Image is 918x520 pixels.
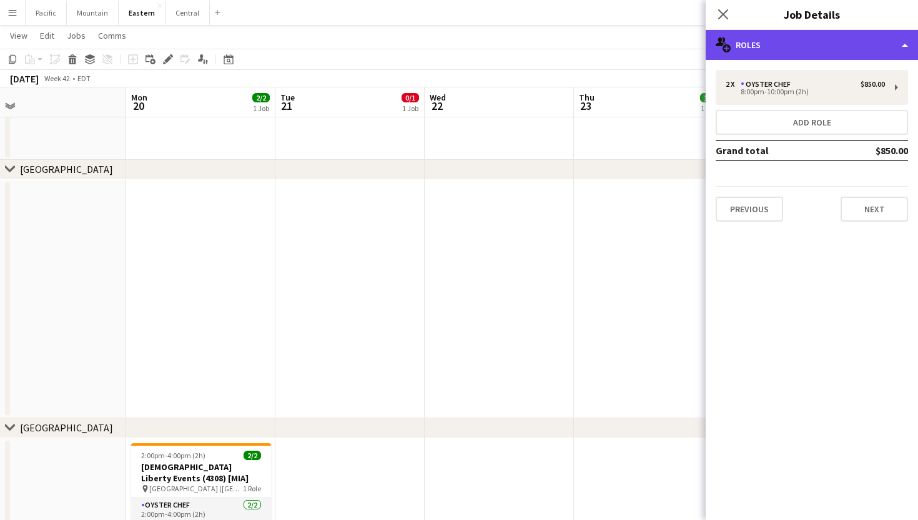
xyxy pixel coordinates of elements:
span: 2/2 [244,451,261,460]
span: Wed [430,92,446,103]
div: 8:00pm-10:00pm (2h) [726,89,885,95]
span: 21 [279,99,295,113]
h3: Job Details [706,6,918,22]
a: View [5,27,32,44]
span: Thu [579,92,595,103]
button: Pacific [26,1,67,25]
div: $850.00 [861,80,885,89]
span: Comms [98,30,126,41]
span: 2/2 [252,93,270,102]
span: View [10,30,27,41]
span: 23 [577,99,595,113]
span: 0/1 [402,93,419,102]
span: 1/1 [700,93,718,102]
span: Jobs [67,30,86,41]
div: 1 Job [253,104,269,113]
div: Roles [706,30,918,60]
div: EDT [77,74,91,83]
a: Jobs [62,27,91,44]
a: Edit [35,27,59,44]
td: Grand total [716,140,834,160]
a: Comms [93,27,131,44]
span: Week 42 [41,74,72,83]
button: Central [165,1,210,25]
button: Eastern [119,1,165,25]
button: Next [841,197,908,222]
div: [GEOGRAPHIC_DATA] [20,163,113,175]
div: 1 Job [701,104,717,113]
button: Previous [716,197,783,222]
span: Mon [131,92,147,103]
span: Edit [40,30,54,41]
span: 22 [428,99,446,113]
span: 2:00pm-4:00pm (2h) [141,451,205,460]
h3: [DEMOGRAPHIC_DATA] Liberty Events (4308) [MIA] [131,461,271,484]
span: 1 Role [243,484,261,493]
button: Mountain [67,1,119,25]
div: 1 Job [402,104,418,113]
div: [DATE] [10,72,39,85]
div: Oyster Chef [741,80,796,89]
td: $850.00 [834,140,908,160]
button: Add role [716,110,908,135]
span: [GEOGRAPHIC_DATA] ([GEOGRAPHIC_DATA], [GEOGRAPHIC_DATA]) [149,484,243,493]
span: Tue [280,92,295,103]
span: 20 [129,99,147,113]
div: [GEOGRAPHIC_DATA] [20,421,113,434]
div: 2 x [726,80,741,89]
